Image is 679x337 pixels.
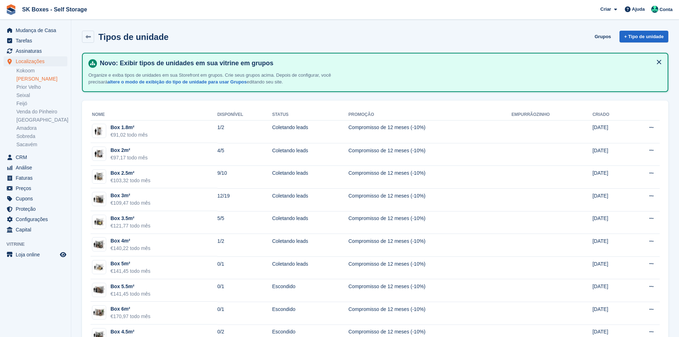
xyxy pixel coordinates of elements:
td: 1/2 [217,234,272,257]
td: [DATE] [592,279,628,302]
span: CRM [16,152,58,162]
div: €170,97 todo mês [110,313,150,320]
div: Box 5.5m² [110,283,150,290]
img: 35-sqft-unit.jpg [92,217,106,227]
a: altere o modo de exibição do tipo de unidade para usar Grupos [107,79,247,85]
td: [DATE] [592,166,628,189]
th: Nome [91,109,217,121]
td: Coletando leads [272,211,348,234]
td: 12/19 [217,188,272,211]
div: €103,32 todo mês [110,177,150,184]
td: Escondido [272,302,348,325]
td: Compromisso de 12 meses (-10%) [348,234,511,257]
span: Tarefas [16,36,58,46]
a: Grupos [592,31,614,42]
td: 1/2 [217,120,272,143]
img: stora-icon-8386f47178a22dfd0bd8f6a31ec36ba5ce8667c1dd55bd0f319d3a0aa187defe.svg [6,4,16,15]
td: Compromisso de 12 meses (-10%) [348,120,511,143]
a: Sacavém [16,141,67,148]
td: 4/5 [217,143,272,166]
div: €91,02 todo mês [110,131,148,139]
a: menu [4,152,67,162]
a: menu [4,214,67,224]
div: Box 6m² [110,305,150,313]
img: 60-sqft-unit.jpg [92,285,106,295]
td: Coletando leads [272,234,348,257]
a: menu [4,173,67,183]
div: €141,45 todo mês [110,267,150,275]
h2: Tipos de unidade [98,32,169,42]
th: Disponível [217,109,272,121]
a: + Tipo de unidade [619,31,668,42]
span: Criar [600,6,611,13]
a: Seixal [16,92,67,99]
img: 50-sqft-unit.jpg [92,262,106,272]
td: [DATE] [592,302,628,325]
td: Escondido [272,279,348,302]
span: Mudança de Casa [16,25,58,35]
td: 9/10 [217,166,272,189]
td: Coletando leads [272,188,348,211]
td: [DATE] [592,256,628,279]
td: 0/1 [217,279,272,302]
div: €121,77 todo mês [110,222,150,230]
span: Cupons [16,194,58,204]
td: Coletando leads [272,256,348,279]
div: Box 5m² [110,260,150,267]
div: €140,22 todo mês [110,245,150,252]
a: Prior Velho [16,84,67,91]
span: Ajuda [632,6,645,13]
div: Box 3m² [110,192,150,199]
a: menu [4,36,67,46]
a: menu [4,56,67,66]
span: Localizações [16,56,58,66]
a: Kokoom [16,67,67,74]
a: menu [4,183,67,193]
span: Assinaturas [16,46,58,56]
div: Box 2m² [110,147,148,154]
a: Amadora [16,125,67,132]
img: 32-sqft-unit.jpg [92,194,106,204]
span: Proteção [16,204,58,214]
img: 20-sqft-unit.jpg [92,149,106,159]
td: [DATE] [592,211,628,234]
td: [DATE] [592,188,628,211]
td: Compromisso de 12 meses (-10%) [348,143,511,166]
td: Compromisso de 12 meses (-10%) [348,302,511,325]
h4: Novo: Exibir tipos de unidades em sua vitrine em grupos [97,59,662,67]
a: Venda do Pinheiro [16,108,67,115]
div: Box 1.8m² [110,124,148,131]
th: Criado [592,109,628,121]
div: Box 4m² [110,237,150,245]
div: €141,45 todo mês [110,290,150,298]
img: 40-sqft-unit.jpg [92,239,106,250]
a: menu [4,163,67,173]
a: Loja de pré-visualização [59,250,67,259]
span: Configurações [16,214,58,224]
a: menu [4,225,67,235]
span: Faturas [16,173,58,183]
div: Box 2.5m² [110,169,150,177]
span: Capital [16,225,58,235]
img: 25-sqft-unit.jpg [92,171,106,182]
td: Compromisso de 12 meses (-10%) [348,166,511,189]
span: Vitrine [6,241,71,248]
td: 5/5 [217,211,272,234]
a: [GEOGRAPHIC_DATA] [16,117,67,123]
td: [DATE] [592,120,628,143]
img: 64-sqft-unit.jpg [92,307,106,318]
td: Coletando leads [272,166,348,189]
td: Coletando leads [272,143,348,166]
td: [DATE] [592,234,628,257]
a: menu [4,25,67,35]
p: Organize e exiba tipos de unidades em sua Storefront em grupos. Crie seus grupos acima. Depois de... [88,72,338,86]
div: €109,47 todo mês [110,199,150,207]
td: Compromisso de 12 meses (-10%) [348,279,511,302]
th: Promoção [348,109,511,121]
td: Compromisso de 12 meses (-10%) [348,256,511,279]
a: SK Boxes - Self Storage [19,4,90,15]
td: 0/1 [217,256,272,279]
div: Box 3.5m² [110,215,150,222]
th: Status [272,109,348,121]
th: Empurrãozinho [511,109,592,121]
